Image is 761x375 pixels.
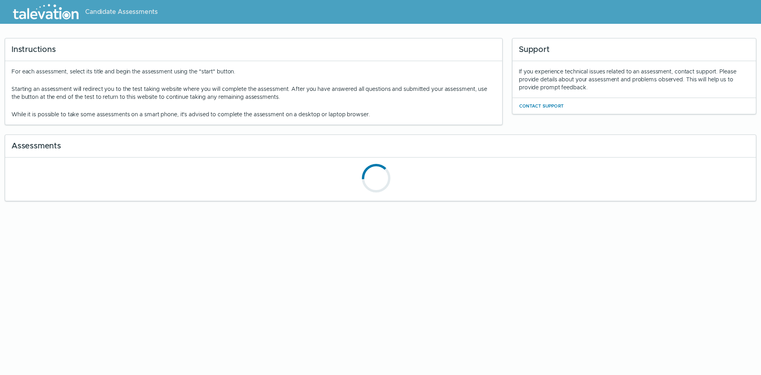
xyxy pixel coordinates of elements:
button: Contact Support [519,101,564,111]
div: Assessments [5,135,756,158]
span: Candidate Assessments [85,7,158,17]
div: Support [512,38,756,61]
p: While it is possible to take some assessments on a smart phone, it's advised to complete the asse... [11,110,496,118]
div: Instructions [5,38,502,61]
div: For each assessment, select its title and begin the assessment using the "start" button. [11,67,496,118]
p: Starting an assessment will redirect you to the test taking website where you will complete the a... [11,85,496,101]
div: If you experience technical issues related to an assessment, contact support. Please provide deta... [519,67,750,91]
img: Talevation_Logo_Transparent_white.png [10,2,82,22]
